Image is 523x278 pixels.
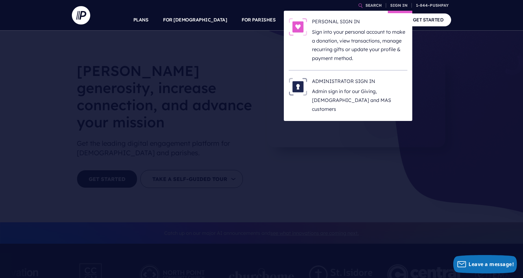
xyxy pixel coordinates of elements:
[290,9,317,31] a: SOLUTIONS
[332,9,354,31] a: EXPLORE
[469,261,514,268] span: Leave a message!
[163,9,227,31] a: FOR [DEMOGRAPHIC_DATA]
[289,18,307,36] img: PERSONAL SIGN IN - Illustration
[453,255,517,273] button: Leave a message!
[289,78,307,96] img: ADMINISTRATOR SIGN IN - Illustration
[133,9,149,31] a: PLANS
[289,78,407,114] a: ADMINISTRATOR SIGN IN - Illustration ADMINISTRATOR SIGN IN Admin sign in for our Giving, [DEMOGRA...
[312,78,407,87] h6: ADMINISTRATOR SIGN IN
[312,18,407,27] h6: PERSONAL SIGN IN
[289,18,407,63] a: PERSONAL SIGN IN - Illustration PERSONAL SIGN IN Sign into your personal account to make a donati...
[312,87,407,113] p: Admin sign in for our Giving, [DEMOGRAPHIC_DATA] and MAS customers
[405,13,451,26] a: GET STARTED
[312,28,407,63] p: Sign into your personal account to make a donation, view transactions, manage recurring gifts or ...
[368,9,391,31] a: COMPANY
[242,9,276,31] a: FOR PARISHES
